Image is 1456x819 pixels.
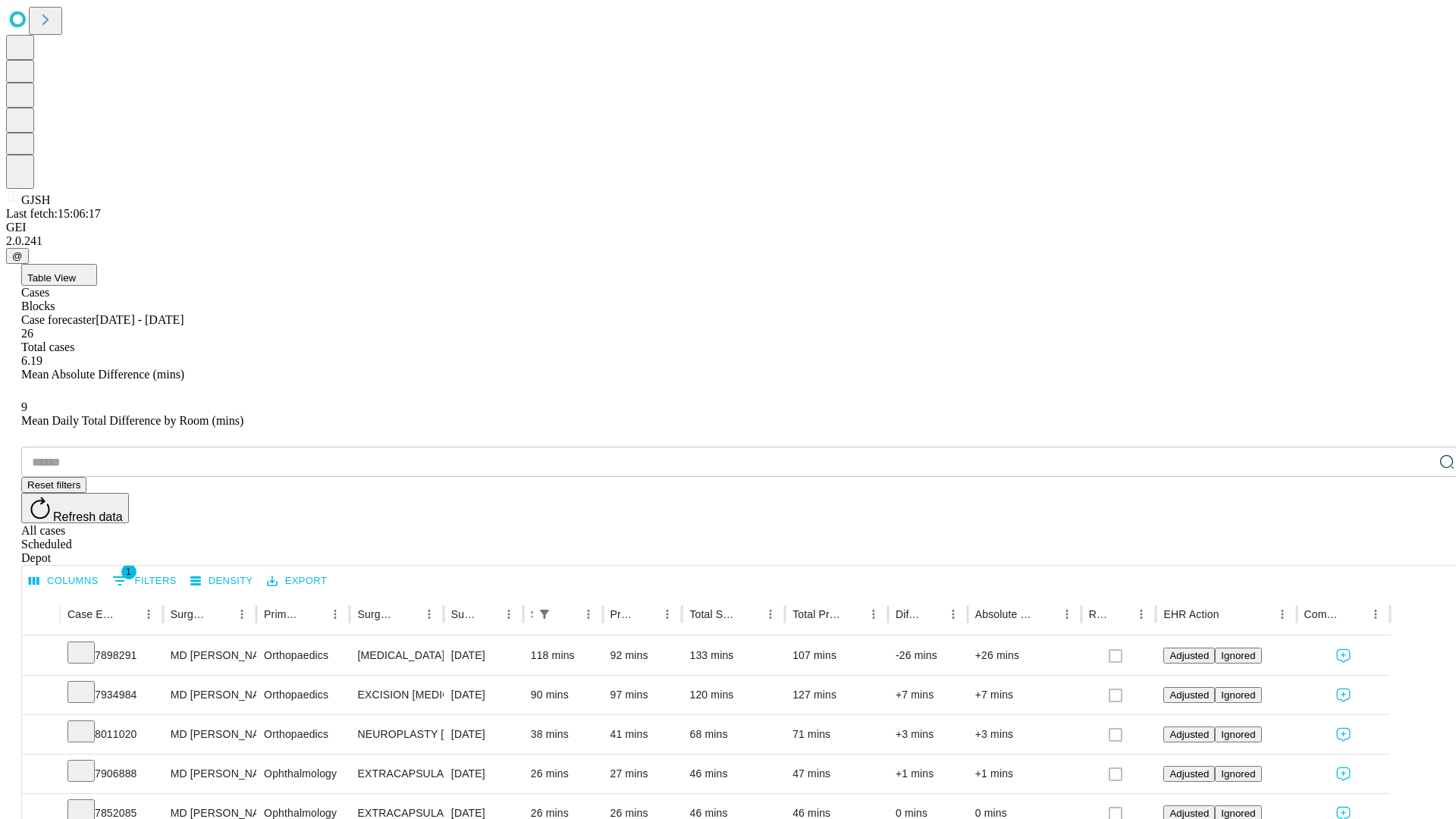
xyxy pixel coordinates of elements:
[6,248,29,264] button: @
[21,493,129,523] button: Refresh data
[357,715,435,754] div: NEUROPLASTY [MEDICAL_DATA] AT [GEOGRAPHIC_DATA]
[451,676,516,714] div: [DATE]
[975,755,1074,793] div: +1 mins
[6,234,1450,248] div: 2.0.241
[264,608,302,620] div: Primary Service
[25,570,102,593] button: Select columns
[1089,608,1109,620] div: Resolved in EHR
[477,604,498,625] button: Sort
[975,676,1074,714] div: +7 mins
[610,636,675,675] div: 92 mins
[117,604,138,625] button: Sort
[1169,768,1209,780] span: Adjusted
[21,414,243,427] span: Mean Daily Total Difference by Room (mins)
[21,264,97,286] button: Table View
[53,510,123,523] span: Refresh data
[21,400,27,413] span: 9
[171,755,249,793] div: MD [PERSON_NAME]
[689,608,737,620] div: Total Scheduled Duration
[534,604,555,625] button: Show filters
[451,636,516,675] div: [DATE]
[1131,604,1152,625] button: Menu
[1035,604,1056,625] button: Sort
[451,608,475,620] div: Surgery Date
[27,272,76,284] span: Table View
[1365,604,1386,625] button: Menu
[1056,604,1078,625] button: Menu
[96,313,184,326] span: [DATE] - [DATE]
[187,570,257,593] button: Density
[792,755,880,793] div: 47 mins
[357,636,435,675] div: [MEDICAL_DATA] MEDIAL AND LATERAL MENISCECTOMY
[1344,604,1365,625] button: Sort
[357,755,435,793] div: EXTRACAPSULAR CATARACT REMOVAL WITH [MEDICAL_DATA]
[1221,604,1242,625] button: Sort
[1163,687,1215,703] button: Adjusted
[531,636,595,675] div: 118 mins
[896,676,960,714] div: +7 mins
[863,604,884,625] button: Menu
[264,715,342,754] div: Orthopaedics
[325,604,346,625] button: Menu
[67,676,155,714] div: 7934984
[357,608,395,620] div: Surgery Name
[610,676,675,714] div: 97 mins
[1215,687,1261,703] button: Ignored
[792,636,880,675] div: 107 mins
[1221,689,1255,701] span: Ignored
[30,643,52,670] button: Expand
[792,676,880,714] div: 127 mins
[6,207,101,220] span: Last fetch: 15:06:17
[357,676,435,714] div: EXCISION [MEDICAL_DATA] WRIST
[27,479,80,491] span: Reset filters
[263,570,331,593] button: Export
[171,676,249,714] div: MD [PERSON_NAME] [PERSON_NAME]
[921,604,943,625] button: Sort
[121,564,136,579] span: 1
[792,608,840,620] div: Total Predicted Duration
[138,604,159,625] button: Menu
[842,604,863,625] button: Sort
[171,715,249,754] div: MD [PERSON_NAME] [PERSON_NAME]
[12,250,23,262] span: @
[1169,808,1209,819] span: Adjusted
[689,755,777,793] div: 46 mins
[397,604,419,625] button: Sort
[896,755,960,793] div: +1 mins
[21,477,86,493] button: Reset filters
[1163,766,1215,782] button: Adjusted
[67,755,155,793] div: 7906888
[21,368,184,381] span: Mean Absolute Difference (mins)
[451,715,516,754] div: [DATE]
[1304,608,1342,620] div: Comments
[1163,726,1215,742] button: Adjusted
[1272,604,1293,625] button: Menu
[303,604,325,625] button: Sort
[21,193,50,206] span: GJSH
[1221,808,1255,819] span: Ignored
[264,636,342,675] div: Orthopaedics
[67,636,155,675] div: 7898291
[67,715,155,754] div: 8011020
[30,722,52,748] button: Expand
[943,604,964,625] button: Menu
[975,636,1074,675] div: +26 mins
[975,608,1034,620] div: Absolute Difference
[30,761,52,788] button: Expand
[1221,768,1255,780] span: Ignored
[451,755,516,793] div: [DATE]
[21,340,74,353] span: Total cases
[689,636,777,675] div: 133 mins
[657,604,678,625] button: Menu
[21,327,33,340] span: 26
[30,682,52,709] button: Expand
[896,608,920,620] div: Difference
[1169,729,1209,740] span: Adjusted
[1221,729,1255,740] span: Ignored
[739,604,760,625] button: Sort
[610,755,675,793] div: 27 mins
[760,604,781,625] button: Menu
[1215,766,1261,782] button: Ignored
[67,608,115,620] div: Case Epic Id
[210,604,231,625] button: Sort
